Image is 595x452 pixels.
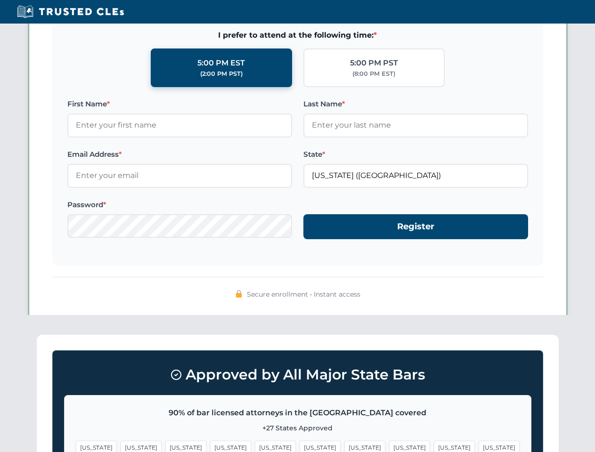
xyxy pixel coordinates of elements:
[67,98,292,110] label: First Name
[352,69,395,79] div: (8:00 PM EST)
[64,362,531,387] h3: Approved by All Major State Bars
[247,289,360,299] span: Secure enrollment • Instant access
[76,407,520,419] p: 90% of bar licensed attorneys in the [GEOGRAPHIC_DATA] covered
[200,69,243,79] div: (2:00 PM PST)
[303,113,528,137] input: Enter your last name
[303,214,528,239] button: Register
[67,199,292,210] label: Password
[197,57,245,69] div: 5:00 PM EST
[67,149,292,160] label: Email Address
[303,164,528,187] input: Florida (FL)
[67,29,528,41] span: I prefer to attend at the following time:
[67,113,292,137] input: Enter your first name
[76,423,520,433] p: +27 States Approved
[14,5,127,19] img: Trusted CLEs
[67,164,292,187] input: Enter your email
[350,57,398,69] div: 5:00 PM PST
[235,290,243,298] img: 🔒
[303,149,528,160] label: State
[303,98,528,110] label: Last Name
